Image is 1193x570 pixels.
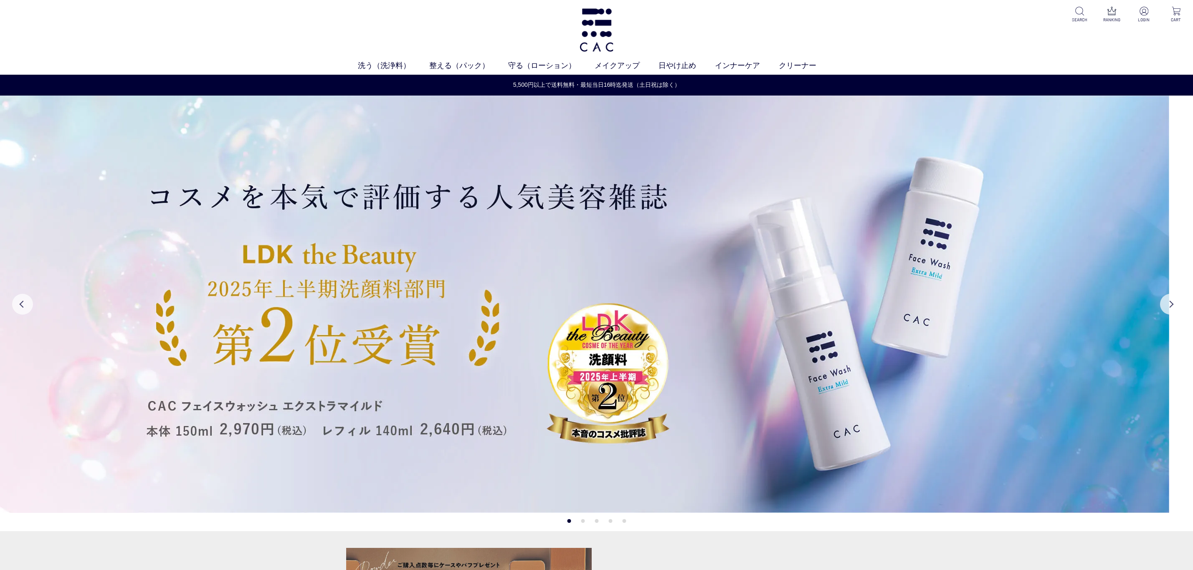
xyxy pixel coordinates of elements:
button: 5 of 5 [622,519,626,523]
a: 洗う（洗浄料） [358,60,429,71]
a: 守る（ローション） [508,60,595,71]
p: CART [1166,17,1186,23]
a: LOGIN [1134,7,1154,23]
button: 2 of 5 [581,519,585,523]
a: RANKING [1102,7,1122,23]
a: 日やけ止め [659,60,715,71]
a: 整える（パック） [429,60,508,71]
p: RANKING [1102,17,1122,23]
a: SEARCH [1069,7,1090,23]
button: Previous [12,294,33,315]
a: クリーナー [779,60,835,71]
a: CART [1166,7,1186,23]
a: 5,500円以上で送料無料・最短当日16時迄発送（土日祝は除く） [0,81,1193,89]
button: 3 of 5 [595,519,598,523]
a: インナーケア [715,60,779,71]
button: Next [1160,294,1181,315]
p: LOGIN [1134,17,1154,23]
button: 1 of 5 [567,519,571,523]
button: 4 of 5 [608,519,612,523]
p: SEARCH [1069,17,1090,23]
a: メイクアップ [595,60,659,71]
img: logo [578,8,615,52]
